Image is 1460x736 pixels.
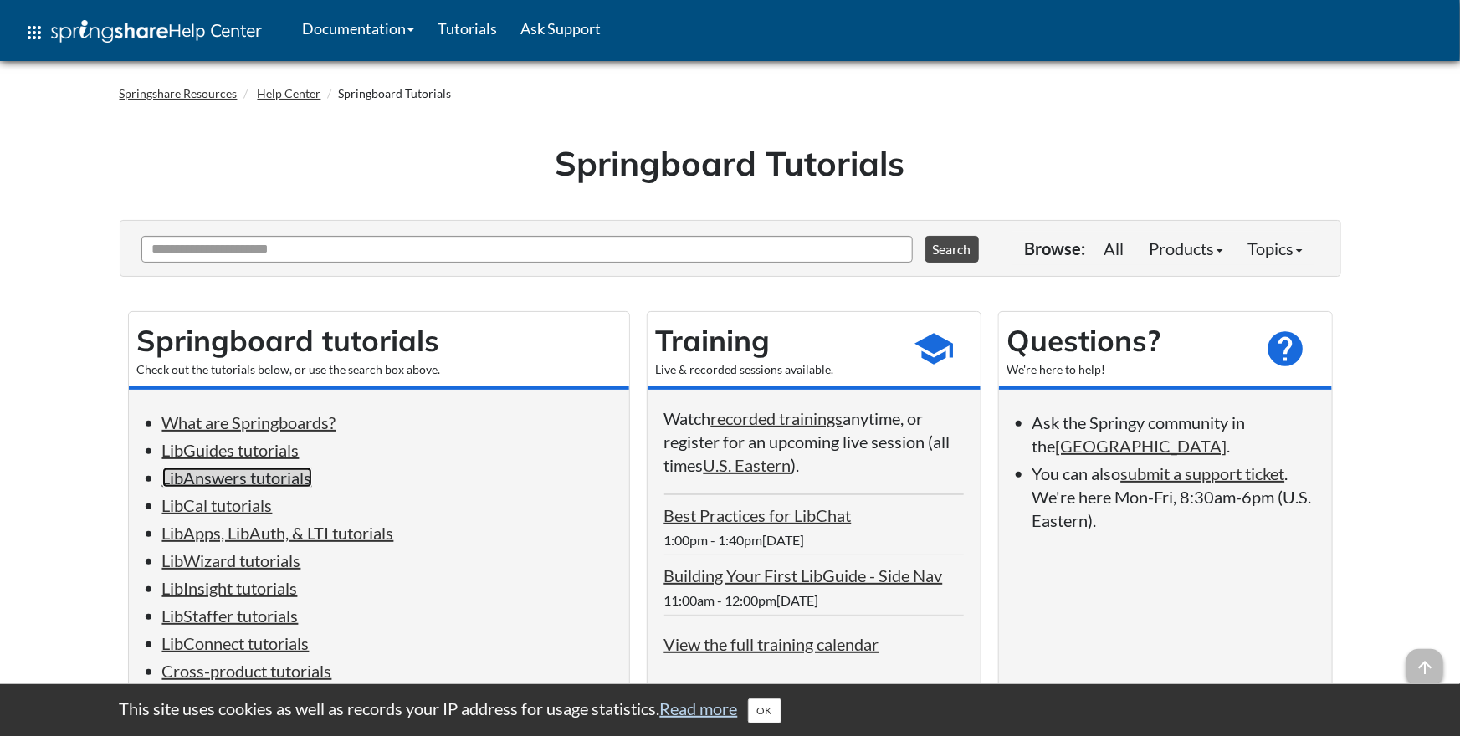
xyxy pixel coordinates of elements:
a: submit a support ticket [1121,463,1285,483]
a: arrow_upward [1406,651,1443,671]
div: This site uses cookies as well as records your IP address for usage statistics. [103,697,1358,723]
a: All [1092,232,1137,265]
span: 11:00am - 12:00pm[DATE] [664,592,819,608]
a: LibConnect tutorials [162,633,310,653]
a: Springshare Resources [120,86,238,100]
a: View the full training calendar [664,634,879,654]
h2: Questions? [1007,320,1248,361]
img: Springshare [51,20,168,43]
div: We're here to help! [1007,361,1248,378]
a: LibWizard tutorials [162,550,301,570]
a: Tutorials [426,8,509,49]
p: Watch anytime, or register for an upcoming live session (all times ). [664,406,964,477]
a: Building Your First LibGuide - Side Nav [664,565,943,585]
h1: Springboard Tutorials [132,140,1329,187]
span: help [1265,328,1307,370]
span: Help Center [168,19,262,41]
a: LibGuides tutorials [162,440,300,460]
li: You can also . We're here Mon-Fri, 8:30am-6pm (U.S. Eastern). [1032,462,1315,532]
a: recorded trainings [711,408,843,428]
a: Products [1137,232,1236,265]
a: LibInsight tutorials [162,578,298,598]
li: Springboard Tutorials [324,85,452,102]
a: Ask Support [509,8,612,49]
a: LibApps, LibAuth, & LTI tutorials [162,523,394,543]
h2: Springboard tutorials [137,320,621,361]
p: Browse: [1025,237,1086,260]
button: Search [925,236,979,263]
li: Ask the Springy community in the . [1032,411,1315,457]
a: Help Center [258,86,321,100]
a: Topics [1236,232,1315,265]
h2: Training [656,320,897,361]
a: Documentation [290,8,426,49]
a: LibAnswers tutorials [162,468,312,488]
a: What are Springboards? [162,412,336,432]
span: apps [24,23,44,43]
a: apps Help Center [13,8,274,58]
div: Live & recorded sessions available. [656,361,897,378]
button: Close [748,698,781,723]
span: school [914,328,955,370]
a: LibStaffer tutorials [162,606,299,626]
span: arrow_upward [1406,649,1443,686]
a: U.S. Eastern [704,455,791,475]
a: Best Practices for LibChat [664,505,852,525]
span: 1:00pm - 1:40pm[DATE] [664,532,805,548]
a: Read more [660,698,738,718]
a: LibCal tutorials [162,495,273,515]
a: Cross-product tutorials [162,661,332,681]
div: Check out the tutorials below, or use the search box above. [137,361,621,378]
a: [GEOGRAPHIC_DATA] [1056,436,1227,456]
